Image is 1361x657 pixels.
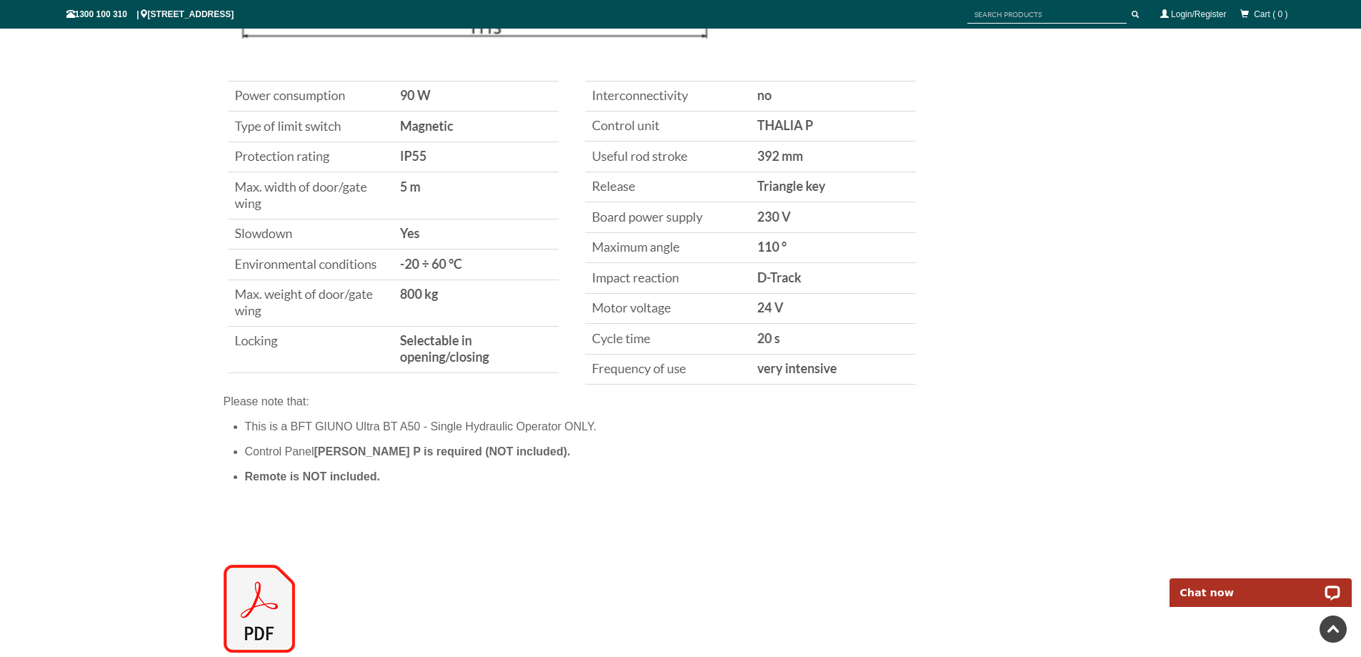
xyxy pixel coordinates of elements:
[1254,9,1287,19] span: Cart ( 0 )
[1171,9,1226,19] a: Login/Register
[66,9,234,19] span: 1300 100 310 | [STREET_ADDRESS]
[245,470,380,483] span: Remote is NOT included.
[245,439,1138,464] li: Control Panel
[224,565,295,653] img: pdf_icon.png
[967,6,1127,24] input: SEARCH PRODUCTS
[314,445,570,458] span: [PERSON_NAME] P is required (NOT included).
[224,565,1138,653] a: BFT Giuno Ultra BT A20/A50 Operator Instruction Manual
[224,389,1138,414] div: Please note that:
[1160,562,1361,607] iframe: LiveChat chat widget
[245,414,1138,439] li: This is a BFT GIUNO Ultra BT A50 - Single Hydraulic Operator ONLY.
